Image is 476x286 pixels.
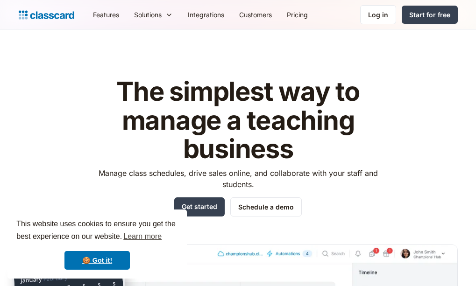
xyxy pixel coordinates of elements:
[232,4,279,25] a: Customers
[368,10,388,20] div: Log in
[360,5,396,24] a: Log in
[402,6,458,24] a: Start for free
[134,10,162,20] div: Solutions
[90,77,386,164] h1: The simplest way to manage a teaching business
[230,197,302,216] a: Schedule a demo
[279,4,315,25] a: Pricing
[409,10,450,20] div: Start for free
[180,4,232,25] a: Integrations
[16,218,178,244] span: This website uses cookies to ensure you get the best experience on our website.
[127,4,180,25] div: Solutions
[64,251,130,270] a: dismiss cookie message
[19,8,74,21] a: Logo
[7,209,187,279] div: cookieconsent
[85,4,127,25] a: Features
[122,230,163,244] a: learn more about cookies
[174,197,225,216] a: Get started
[90,167,386,190] p: Manage class schedules, drive sales online, and collaborate with your staff and students.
